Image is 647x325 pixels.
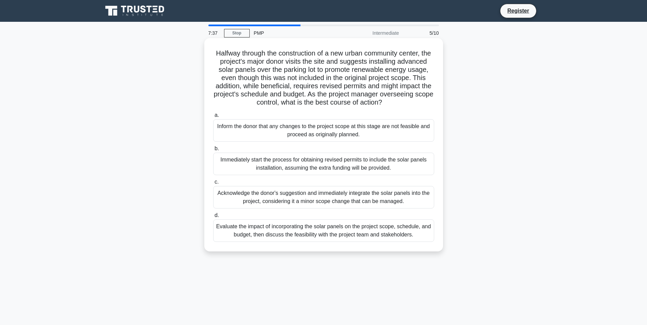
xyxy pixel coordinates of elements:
div: PMP [250,26,343,40]
span: c. [215,179,219,185]
div: 7:37 [204,26,224,40]
span: d. [215,212,219,218]
span: a. [215,112,219,118]
div: Intermediate [343,26,403,40]
div: 5/10 [403,26,443,40]
a: Stop [224,29,250,37]
div: Acknowledge the donor's suggestion and immediately integrate the solar panels into the project, c... [213,186,434,208]
div: Immediately start the process for obtaining revised permits to include the solar panels installat... [213,153,434,175]
span: b. [215,145,219,151]
h5: Halfway through the construction of a new urban community center, the project's major donor visit... [212,49,435,107]
div: Evaluate the impact of incorporating the solar panels on the project scope, schedule, and budget,... [213,219,434,242]
a: Register [503,6,533,15]
div: Inform the donor that any changes to the project scope at this stage are not feasible and proceed... [213,119,434,142]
